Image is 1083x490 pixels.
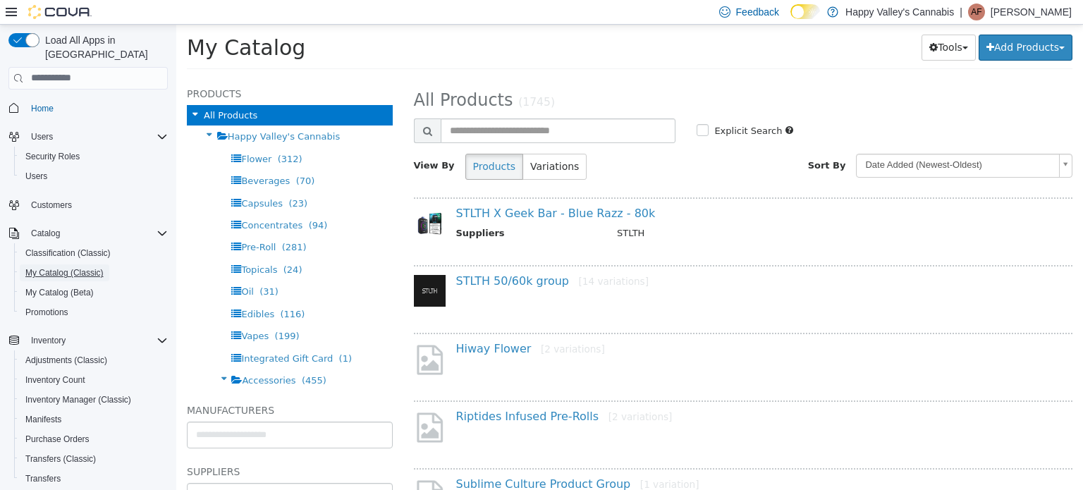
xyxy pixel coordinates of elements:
span: Feedback [736,5,779,19]
span: Beverages [65,151,114,161]
button: Transfers [14,469,173,489]
span: (31) [83,262,102,272]
button: Tools [745,10,800,36]
p: Happy Valley's Cannabis [845,4,954,20]
span: (70) [120,151,139,161]
span: My Catalog (Classic) [20,264,168,281]
a: Users [20,168,53,185]
span: Load All Apps in [GEOGRAPHIC_DATA] [39,33,168,61]
span: Adjustments (Classic) [20,352,168,369]
button: Products [289,129,347,155]
span: Security Roles [20,148,168,165]
button: My Catalog (Beta) [14,283,173,302]
span: Users [25,128,168,145]
a: Hiway Flower[2 variations] [280,317,429,331]
span: Inventory [31,335,66,346]
input: Dark Mode [790,4,820,19]
span: Customers [31,200,72,211]
span: Happy Valley's Cannabis [51,106,164,117]
a: Transfers (Classic) [20,451,102,467]
button: Inventory Count [14,370,173,390]
span: Manifests [25,414,61,425]
th: Suppliers [280,202,431,219]
button: Inventory [25,332,71,349]
span: Capsules [65,173,106,184]
a: Adjustments (Classic) [20,352,113,369]
span: (94) [133,195,152,206]
button: Variations [346,129,410,155]
span: (199) [99,306,123,317]
span: Catalog [25,225,168,242]
h5: Suppliers [11,439,216,455]
span: Sort By [632,135,670,146]
a: Inventory Count [20,372,91,388]
button: Users [3,127,173,147]
a: My Catalog (Classic) [20,264,109,281]
small: [1 variation] [464,454,523,465]
img: 150 [238,183,269,214]
h5: Manufacturers [11,377,216,394]
span: My Catalog (Classic) [25,267,104,278]
span: Pre-Roll [65,217,99,228]
span: Adjustments (Classic) [25,355,107,366]
a: Customers [25,197,78,214]
button: Add Products [802,10,896,36]
span: All Products [238,66,337,85]
span: All Products [27,85,81,96]
span: Classification (Classic) [25,247,111,259]
a: Promotions [20,304,74,321]
span: AF [971,4,981,20]
p: [PERSON_NAME] [991,4,1072,20]
span: Purchase Orders [25,434,90,445]
a: Manifests [20,411,67,428]
span: Transfers (Classic) [20,451,168,467]
label: Explicit Search [534,99,606,114]
a: Sublime Culture Product Group[1 variation] [280,453,523,466]
button: Purchase Orders [14,429,173,449]
button: Classification (Classic) [14,243,173,263]
a: STLTH 50/60k group[14 variations] [280,250,472,263]
button: Adjustments (Classic) [14,350,173,370]
span: Oil [65,262,77,272]
span: Users [20,168,168,185]
small: [2 variations] [432,386,496,398]
span: (455) [126,350,150,361]
span: Promotions [20,304,168,321]
span: Purchase Orders [20,431,168,448]
span: Inventory [25,332,168,349]
span: (116) [104,284,128,295]
span: Manifests [20,411,168,428]
td: STLTH [430,202,882,219]
button: Security Roles [14,147,173,166]
span: (281) [106,217,130,228]
span: Transfers [25,473,61,484]
small: [2 variations] [365,319,429,330]
button: Transfers (Classic) [14,449,173,469]
small: (1745) [342,71,379,84]
span: (24) [107,240,126,250]
a: Security Roles [20,148,85,165]
button: Users [14,166,173,186]
button: Inventory [3,331,173,350]
img: missing-image.png [238,386,269,420]
span: Home [25,99,168,117]
div: Amanda Finnbogason [968,4,985,20]
button: Catalog [25,225,66,242]
span: (312) [102,129,126,140]
span: Customers [25,196,168,214]
small: [14 variations] [403,251,472,262]
a: Classification (Classic) [20,245,116,262]
span: My Catalog [11,11,129,35]
span: Date Added (Newest-Oldest) [680,130,877,152]
span: (1) [163,329,176,339]
button: Customers [3,195,173,215]
a: Date Added (Newest-Oldest) [680,129,896,153]
a: Purchase Orders [20,431,95,448]
p: | [960,4,962,20]
img: missing-image.png [238,453,269,488]
span: My Catalog (Beta) [25,287,94,298]
span: Inventory Count [25,374,85,386]
span: View By [238,135,279,146]
span: Integrated Gift Card [65,329,157,339]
